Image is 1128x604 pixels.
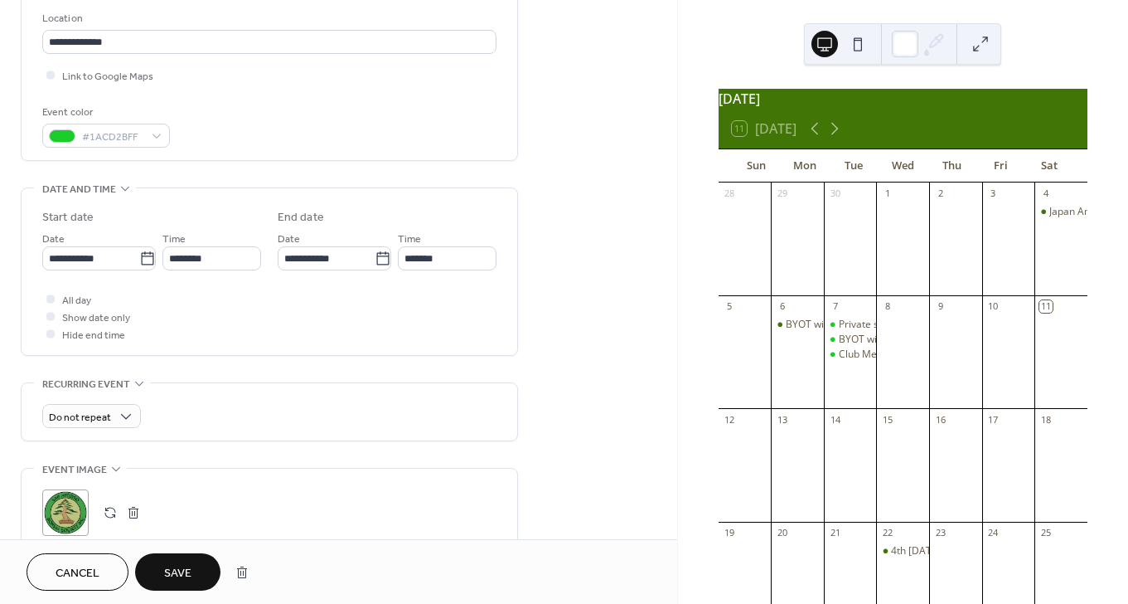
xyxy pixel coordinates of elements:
span: Save [164,565,191,582]
div: 10 [987,300,1000,313]
div: Sun [732,149,781,183]
span: Date [278,231,300,248]
span: All day [62,292,91,309]
span: Cancel [56,565,99,582]
div: Tue [830,149,879,183]
div: 28 [724,188,736,200]
div: 15 [881,413,893,426]
span: Event image [42,461,107,479]
div: 22 [881,527,893,539]
div: 7 [829,300,841,313]
div: 14 [829,413,841,426]
div: 19 [724,527,736,539]
div: 24 [987,527,1000,539]
div: Club Meeting w/ Adam Lavigne, Lions Field, 6:30pm [824,348,877,362]
div: Sat [1025,149,1074,183]
div: Thu [927,149,976,183]
div: 29 [776,188,788,200]
div: 30 [829,188,841,200]
span: Date [42,231,65,248]
span: Time [398,231,421,248]
span: Date and time [42,181,116,198]
div: ; [42,490,89,536]
div: 5 [724,300,736,313]
div: BYOT with Adam Lavigne [771,318,824,332]
div: End date [278,209,324,226]
div: 1 [881,188,893,200]
div: 4 [1039,188,1052,200]
div: Fri [976,149,1025,183]
div: Start date [42,209,94,226]
span: Time [162,231,186,248]
span: Hide end time [62,327,125,344]
span: Do not repeat [49,408,111,427]
div: 25 [1039,527,1052,539]
div: 6 [776,300,788,313]
div: 16 [934,413,946,426]
div: Private session available with Adam Lavigne [824,318,877,332]
div: Event color [42,104,167,121]
div: BYOT with Adam Lavigne [824,333,877,347]
div: BYOT with [PERSON_NAME] [786,318,913,332]
div: 18 [1039,413,1052,426]
div: Location [42,10,493,27]
div: 23 [934,527,946,539]
button: Save [135,553,220,591]
div: Private session available with [PERSON_NAME] [839,318,1054,332]
div: 2 [934,188,946,200]
span: #1ACD2BFF [82,129,143,146]
div: Wed [879,149,927,183]
span: Link to Google Maps [62,68,153,85]
div: 13 [776,413,788,426]
div: 21 [829,527,841,539]
div: [DATE] [719,89,1087,109]
div: 20 [776,527,788,539]
div: 3 [987,188,1000,200]
div: BYOT with [PERSON_NAME] [839,333,966,347]
div: 9 [934,300,946,313]
span: Recurring event [42,376,130,393]
div: 17 [987,413,1000,426]
div: Mon [781,149,830,183]
div: 4th Wednesday BYOT Workshop and Progressive Study Group [876,544,929,558]
button: Cancel [27,553,128,591]
span: Show date only [62,309,130,327]
div: 12 [724,413,736,426]
div: Japan American Society of San Antonio Akimatsuri 2025 Fall Festival [1034,205,1087,219]
div: 8 [881,300,893,313]
div: 11 [1039,300,1052,313]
